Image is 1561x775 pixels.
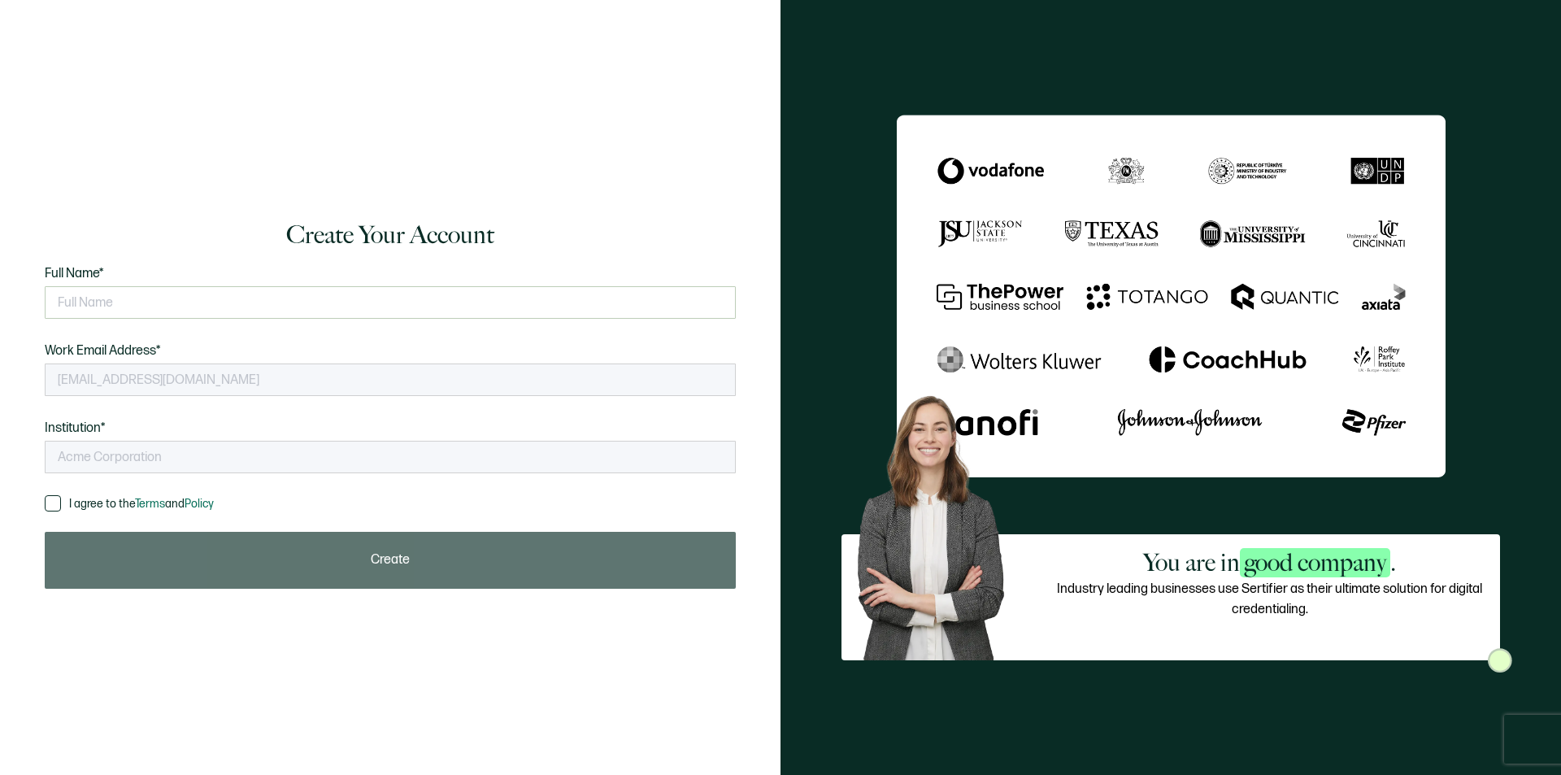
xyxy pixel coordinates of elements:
span: Work Email Address* [45,341,161,361]
img: Sertifier Login - You are in <span class="strong-h">good company</span>. [897,115,1446,477]
span: I agree to the and [69,497,214,511]
input: Acme Corporation [45,441,736,473]
h2: You are in . [1143,546,1396,579]
input: Enter your work email address [45,364,736,396]
img: Sertifier Login [1488,648,1512,673]
a: Terms [135,497,165,511]
button: Create [45,532,736,589]
h1: Create Your Account [286,219,494,251]
img: Sertifier Login - You are in <span class="strong-h">good company</span>. Hero [841,382,1039,660]
a: Policy [185,497,214,511]
p: Industry leading businesses use Sertifier as their ultimate solution for digital credentialing. [1051,579,1488,620]
input: Full Name [45,286,736,319]
span: Institution* [45,420,106,436]
span: Create [371,554,410,567]
span: good company [1240,548,1390,577]
span: Full Name* [45,266,104,281]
